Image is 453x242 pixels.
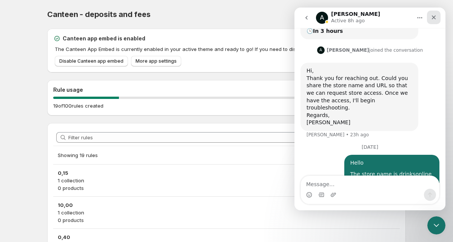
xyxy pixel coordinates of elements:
[58,233,395,241] h3: 0,40
[58,216,395,224] p: 0 products
[55,56,128,66] a: Disable Canteen app embed
[136,58,177,64] span: More app settings
[55,45,400,53] p: The Canteen App Embed is currently enabled in your active theme and ready to go! If you need to d...
[47,10,151,19] span: Canteen - deposits and fees
[53,102,103,109] p: 19 of 100 rules created
[58,152,98,158] span: Showing 19 rules
[294,8,445,210] iframe: Intercom live chat
[427,216,445,234] iframe: Intercom live chat
[58,184,395,192] p: 0 products
[58,201,395,209] h3: 10,00
[58,209,395,216] p: 1 collection
[131,56,181,66] a: More app settings
[53,86,400,94] h2: Rule usage
[58,177,395,184] p: 1 collection
[59,58,123,64] span: Disable Canteen app embed
[63,35,145,42] h2: Canteen app embed is enabled
[58,169,395,177] h3: 0,15
[68,132,397,143] input: Filter rules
